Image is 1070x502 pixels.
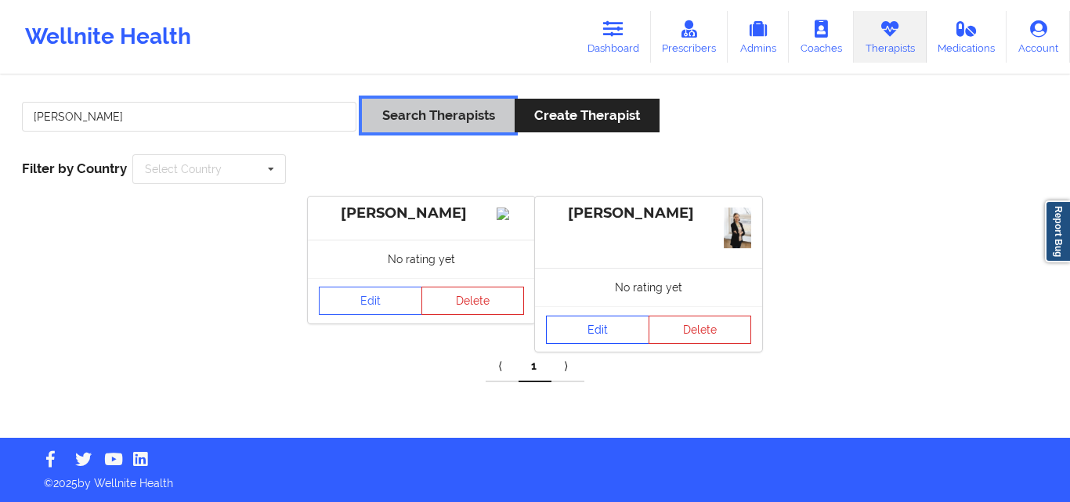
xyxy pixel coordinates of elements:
button: Delete [421,287,525,315]
div: [PERSON_NAME] [319,204,524,222]
a: Report Bug [1045,200,1070,262]
p: © 2025 by Wellnite Health [33,464,1037,491]
div: No rating yet [535,268,762,306]
a: Edit [546,316,649,344]
a: Dashboard [576,11,651,63]
a: Medications [927,11,1007,63]
button: Create Therapist [515,99,660,132]
a: Previous item [486,351,519,382]
div: Select Country [145,164,222,175]
input: Search Keywords [22,102,356,132]
div: Pagination Navigation [486,351,584,382]
a: Therapists [854,11,927,63]
a: Account [1007,11,1070,63]
img: MG-8.jpg [724,208,751,249]
a: 1 [519,351,551,382]
span: Filter by Country [22,161,127,176]
a: Next item [551,351,584,382]
a: Prescribers [651,11,728,63]
a: Edit [319,287,422,315]
a: Coaches [789,11,854,63]
img: Image%2Fplaceholer-image.png [497,208,524,220]
div: [PERSON_NAME] [546,204,751,222]
a: Admins [728,11,789,63]
div: No rating yet [308,240,535,278]
button: Delete [649,316,752,344]
button: Search Therapists [362,99,514,132]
